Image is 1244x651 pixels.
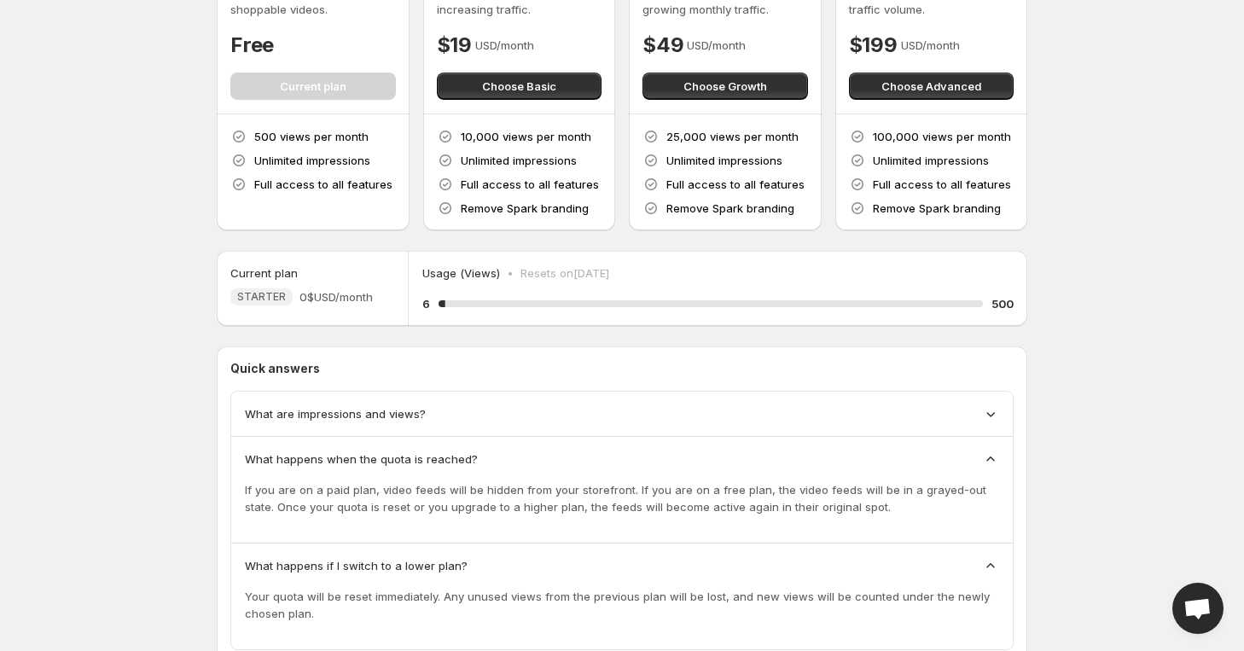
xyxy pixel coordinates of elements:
button: Choose Growth [642,73,808,100]
p: 25,000 views per month [666,128,799,145]
p: Unlimited impressions [254,152,370,169]
p: 10,000 views per month [461,128,591,145]
p: Quick answers [230,360,1014,377]
p: Unlimited impressions [666,152,782,169]
h5: Current plan [230,264,298,282]
div: Open chat [1172,583,1224,634]
span: Choose Basic [482,78,556,95]
button: Choose Advanced [849,73,1014,100]
span: STARTER [237,290,286,304]
p: USD/month [475,37,534,54]
p: Unlimited impressions [461,152,577,169]
p: Unlimited impressions [873,152,989,169]
h4: Free [230,32,274,59]
h5: 500 [991,295,1014,312]
span: Choose Advanced [881,78,981,95]
p: 100,000 views per month [873,128,1011,145]
h4: $49 [642,32,683,59]
p: Remove Spark branding [461,200,589,217]
p: Resets on [DATE] [520,264,609,282]
span: 0$ USD/month [299,288,373,305]
h5: 6 [422,295,430,312]
p: Remove Spark branding [666,200,794,217]
h4: $19 [437,32,472,59]
p: Full access to all features [873,176,1011,193]
h4: $199 [849,32,898,59]
span: Choose Growth [683,78,767,95]
p: Full access to all features [254,176,392,193]
p: Remove Spark branding [873,200,1001,217]
p: USD/month [687,37,746,54]
span: What happens when the quota is reached? [245,450,478,468]
span: What are impressions and views? [245,405,426,422]
button: Choose Basic [437,73,602,100]
p: Usage (Views) [422,264,500,282]
p: • [507,264,514,282]
p: Your quota will be reset immediately. Any unused views from the previous plan will be lost, and n... [245,588,999,622]
p: Full access to all features [666,176,805,193]
p: 500 views per month [254,128,369,145]
p: Full access to all features [461,176,599,193]
span: What happens if I switch to a lower plan? [245,557,468,574]
p: USD/month [901,37,960,54]
p: If you are on a paid plan, video feeds will be hidden from your storefront. If you are on a free ... [245,481,999,515]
